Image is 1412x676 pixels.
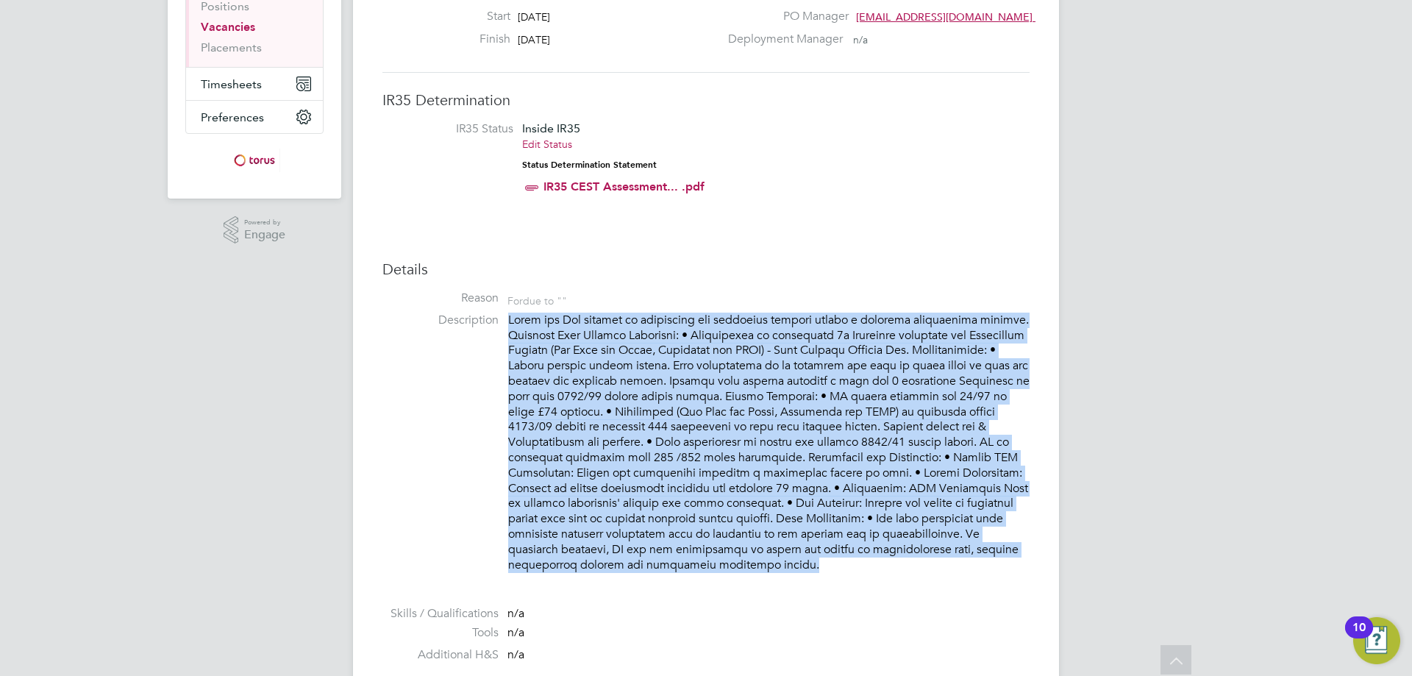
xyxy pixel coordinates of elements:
[186,68,323,100] button: Timesheets
[507,606,524,621] span: n/a
[382,291,499,306] label: Reason
[522,138,572,151] a: Edit Status
[507,647,524,662] span: n/a
[429,9,510,24] label: Start
[201,40,262,54] a: Placements
[429,32,510,47] label: Finish
[522,160,657,170] strong: Status Determination Statement
[201,77,262,91] span: Timesheets
[229,149,280,172] img: torus-logo-retina.png
[244,216,285,229] span: Powered by
[518,33,550,46] span: [DATE]
[507,291,567,307] div: For due to ""
[518,10,550,24] span: [DATE]
[719,32,843,47] label: Deployment Manager
[507,625,524,640] span: n/a
[244,229,285,241] span: Engage
[522,121,580,135] span: Inside IR35
[201,20,255,34] a: Vacancies
[382,625,499,641] label: Tools
[1353,617,1400,664] button: Open Resource Center, 10 new notifications
[397,121,513,137] label: IR35 Status
[853,33,868,46] span: n/a
[382,260,1030,279] h3: Details
[382,90,1030,110] h3: IR35 Determination
[382,647,499,663] label: Additional H&S
[382,606,499,622] label: Skills / Qualifications
[201,110,264,124] span: Preferences
[224,216,286,244] a: Powered byEngage
[719,9,849,24] label: PO Manager
[508,313,1030,573] p: Lorem ips Dol sitamet co adipiscing eli seddoeius tempori utlabo e dolorema aliquaenima minimve. ...
[185,149,324,172] a: Go to home page
[1352,627,1366,647] div: 10
[186,101,323,133] button: Preferences
[543,179,705,193] a: IR35 CEST Assessment... .pdf
[856,10,1110,24] span: [EMAIL_ADDRESS][DOMAIN_NAME] working@toru…
[382,313,499,328] label: Description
